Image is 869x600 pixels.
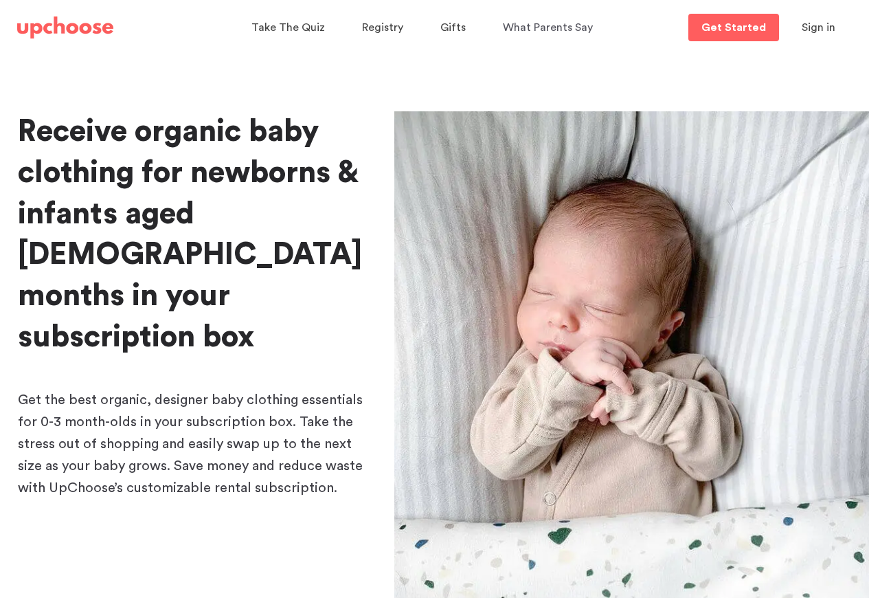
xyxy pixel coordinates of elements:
[802,22,835,33] span: Sign in
[503,22,593,33] span: What Parents Say
[688,14,779,41] a: Get Started
[785,14,853,41] button: Sign in
[440,22,466,33] span: Gifts
[440,14,470,41] a: Gifts
[17,16,113,38] img: UpChoose
[362,22,403,33] span: Registry
[701,22,766,33] p: Get Started
[362,14,407,41] a: Registry
[18,111,372,358] h1: Receive organic baby clothing for newborns & infants aged [DEMOGRAPHIC_DATA] months in your subsc...
[18,393,363,495] span: Get the best organic, designer baby clothing essentials for 0-3 month-olds in your subscription b...
[503,14,597,41] a: What Parents Say
[251,14,329,41] a: Take The Quiz
[17,14,113,42] a: UpChoose
[251,22,325,33] span: Take The Quiz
